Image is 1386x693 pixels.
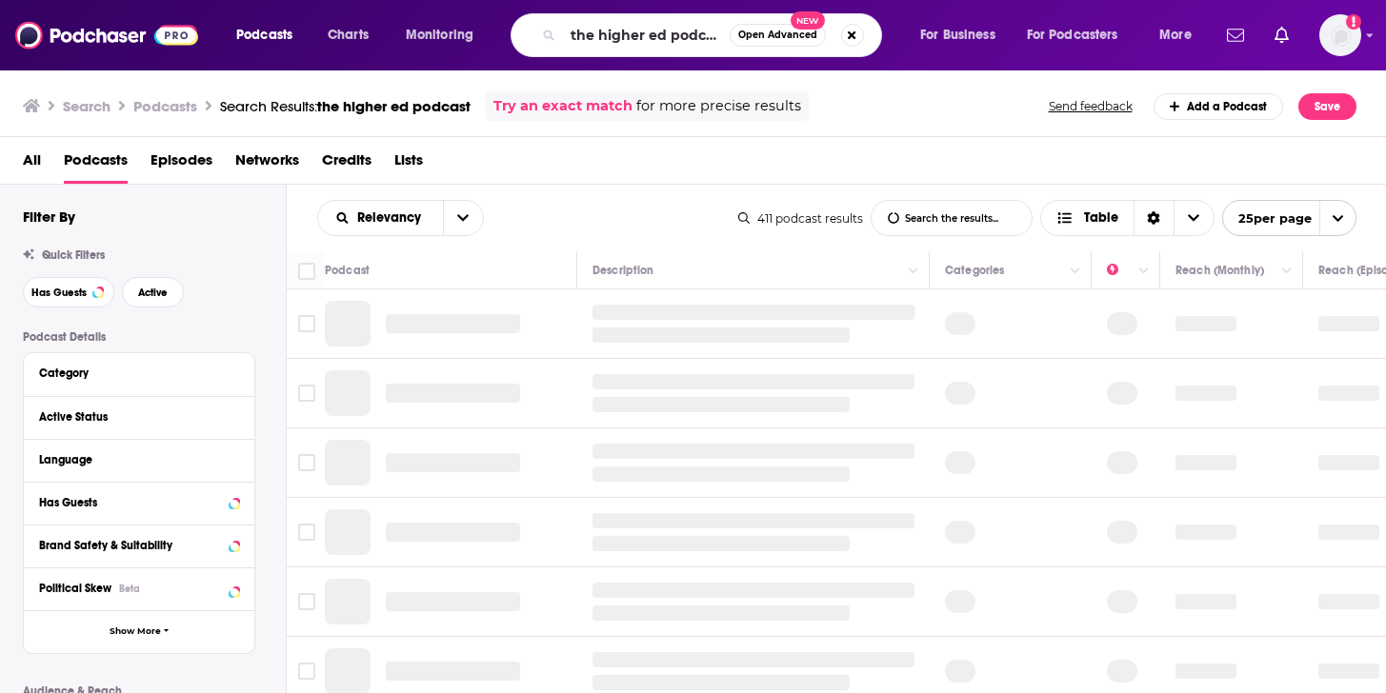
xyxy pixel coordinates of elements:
[122,277,184,307] button: Active
[223,20,317,50] button: open menu
[236,22,292,49] span: Podcasts
[317,97,471,115] span: the higher ed podcast
[318,211,443,225] button: open menu
[738,211,863,226] div: 411 podcast results
[328,22,369,49] span: Charts
[39,539,223,552] div: Brand Safety & Suitability
[357,211,428,225] span: Relevancy
[1134,201,1174,235] div: Sort Direction
[1223,204,1312,233] span: 25 per page
[1319,14,1361,56] img: User Profile
[110,626,161,637] span: Show More
[1298,93,1356,120] button: Save
[138,287,168,298] span: Active
[298,454,315,471] span: Toggle select row
[730,24,826,47] button: Open AdvancedNew
[63,97,110,115] h3: Search
[322,145,372,184] a: Credits
[1133,260,1155,283] button: Column Actions
[1319,14,1361,56] span: Logged in as systemsteam
[23,145,41,184] a: All
[24,610,254,653] button: Show More
[1043,98,1138,114] button: Send feedback
[39,496,223,509] div: Has Guests
[791,11,825,30] span: New
[529,13,900,57] div: Search podcasts, credits, & more...
[443,201,483,235] button: open menu
[39,405,239,428] button: Active Status
[220,97,471,115] div: Search Results:
[593,259,653,282] div: Description
[220,97,471,115] a: Search Results:the higher ed podcast
[1064,260,1087,283] button: Column Actions
[39,576,239,600] button: Political SkewBeta
[39,366,227,380] div: Category
[920,22,995,49] span: For Business
[902,260,925,283] button: Column Actions
[392,20,498,50] button: open menu
[1159,22,1192,49] span: More
[394,145,423,184] a: Lists
[1040,200,1215,236] button: Choose View
[317,200,484,236] h2: Choose List sort
[23,277,114,307] button: Has Guests
[1146,20,1215,50] button: open menu
[298,385,315,402] span: Toggle select row
[119,583,140,595] div: Beta
[1027,22,1118,49] span: For Podcasters
[39,490,239,514] button: Has Guests
[23,330,255,344] p: Podcast Details
[945,259,1004,282] div: Categories
[39,410,227,424] div: Active Status
[39,533,239,557] button: Brand Safety & Suitability
[151,145,212,184] a: Episodes
[1107,259,1134,282] div: Power Score
[1084,211,1118,225] span: Table
[235,145,299,184] a: Networks
[39,453,227,466] div: Language
[31,287,87,298] span: Has Guests
[1154,93,1284,120] a: Add a Podcast
[298,524,315,541] span: Toggle select row
[907,20,1019,50] button: open menu
[1276,260,1298,283] button: Column Actions
[39,582,111,595] span: Political Skew
[493,95,633,117] a: Try an exact match
[315,20,380,50] a: Charts
[738,30,817,40] span: Open Advanced
[39,361,239,385] button: Category
[39,447,239,471] button: Language
[133,97,197,115] h3: Podcasts
[325,259,370,282] div: Podcast
[15,17,198,53] img: Podchaser - Follow, Share and Rate Podcasts
[1319,14,1361,56] button: Show profile menu
[23,208,75,226] h2: Filter By
[42,248,105,262] span: Quick Filters
[298,593,315,610] span: Toggle select row
[1014,20,1146,50] button: open menu
[1219,19,1252,51] a: Show notifications dropdown
[298,315,315,332] span: Toggle select row
[298,663,315,680] span: Toggle select row
[406,22,473,49] span: Monitoring
[64,145,128,184] a: Podcasts
[636,95,801,117] span: for more precise results
[1346,14,1361,30] svg: Add a profile image
[1175,259,1264,282] div: Reach (Monthly)
[1222,200,1356,236] button: open menu
[563,20,730,50] input: Search podcasts, credits, & more...
[1267,19,1296,51] a: Show notifications dropdown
